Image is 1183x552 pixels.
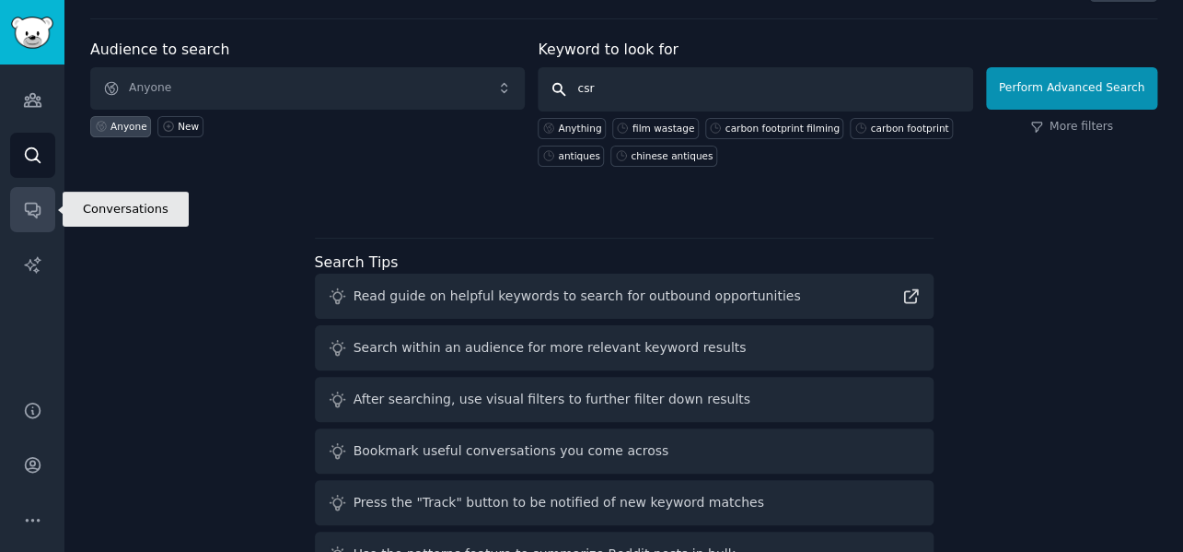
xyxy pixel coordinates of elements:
button: Perform Advanced Search [986,67,1157,110]
div: New [178,120,199,133]
div: chinese antiques [631,149,713,162]
div: carbon footprint filming [725,122,840,135]
label: Audience to search [90,41,229,58]
a: New [157,116,203,137]
input: Any keyword [538,67,972,112]
a: More filters [1030,119,1113,135]
div: Read guide on helpful keywords to search for outbound opportunities [354,287,801,306]
img: GummySearch logo [11,17,53,49]
div: carbon footprint [870,122,948,135]
label: Search Tips [315,253,399,271]
div: Anyone [110,120,147,133]
div: antiques [558,149,599,162]
button: Anyone [90,67,525,110]
div: Bookmark useful conversations you come across [354,441,669,461]
div: Anything [558,122,601,135]
div: After searching, use visual filters to further filter down results [354,390,750,409]
label: Keyword to look for [538,41,678,58]
div: Search within an audience for more relevant keyword results [354,338,747,358]
div: Press the "Track" button to be notified of new keyword matches [354,493,764,512]
div: film wastage [632,122,694,135]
